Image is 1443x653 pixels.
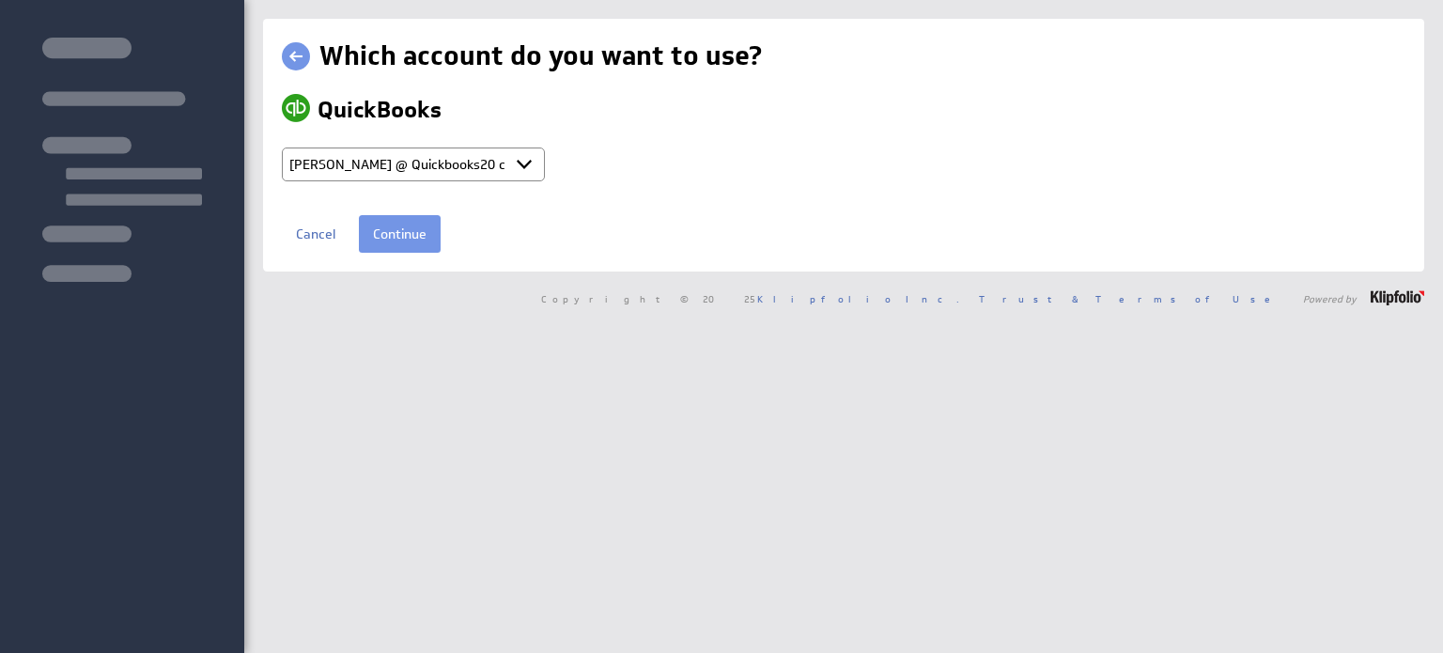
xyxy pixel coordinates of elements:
[979,292,1283,305] a: Trust & Terms of Use
[1303,294,1357,303] span: Powered by
[42,38,202,282] img: skeleton-sidenav.svg
[1371,290,1424,305] img: logo-footer.png
[282,215,349,253] a: Cancel
[757,292,959,305] a: Klipfolio Inc.
[318,101,1400,118] h2: QuickBooks
[319,38,762,75] h1: Which account do you want to use?
[359,215,441,253] input: Continue
[541,294,959,303] span: Copyright © 2025
[282,94,310,122] img: image5502353411254158712.png
[282,148,545,181] select: Last authorized on Oct 15, 2025 at 9:44 AM EDT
